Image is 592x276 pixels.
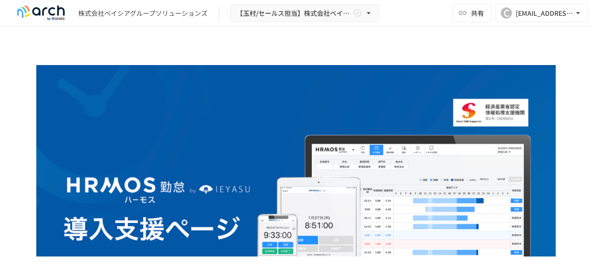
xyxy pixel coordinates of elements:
span: 共有 [471,8,484,18]
button: 【玉村/セールス担当】株式会社ベイシアグループソリューションズ様_導入支援サポート [230,4,379,22]
div: [EMAIL_ADDRESS][DOMAIN_NAME] [516,7,573,19]
button: 共有 [452,4,491,22]
span: 【玉村/セールス担当】株式会社ベイシアグループソリューションズ様_導入支援サポート [236,7,351,19]
div: 株式会社ベイシアグループソリューションズ [78,8,208,18]
button: C[EMAIL_ADDRESS][DOMAIN_NAME] [495,4,588,22]
div: C [501,7,512,19]
img: logo-default@2x-9cf2c760.svg [11,6,71,20]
